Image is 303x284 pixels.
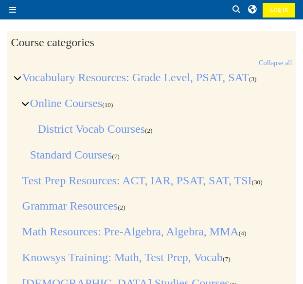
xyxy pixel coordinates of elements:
[22,174,252,187] a: Test Prep Resources: ACT, IAR, PSAT, SAT, TSI
[102,101,113,108] span: Number of courses
[239,230,247,237] span: Number of courses
[263,3,295,18] a: Log in
[22,225,239,238] a: Math Resources: Pre-Algebra, Algebra, MMA
[145,127,153,134] span: Number of courses
[30,148,112,161] a: Standard Courses
[248,3,258,17] a: Language
[251,178,262,186] span: Number of courses
[259,59,292,67] a: Collapse all
[112,153,120,160] span: Number of courses
[118,204,125,211] span: Number of courses
[223,255,231,263] span: Number of courses
[22,199,118,212] a: Grammar Resources
[249,75,257,83] span: Number of courses
[22,251,223,264] a: Knowsys Training: Math, Test Prep, Vocab
[38,123,145,135] a: District Vocab Courses
[30,97,103,109] a: Online Courses
[22,71,249,84] a: Vocabulary Resources: Grade Level, PSAT, SAT
[11,35,292,50] h2: Course categories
